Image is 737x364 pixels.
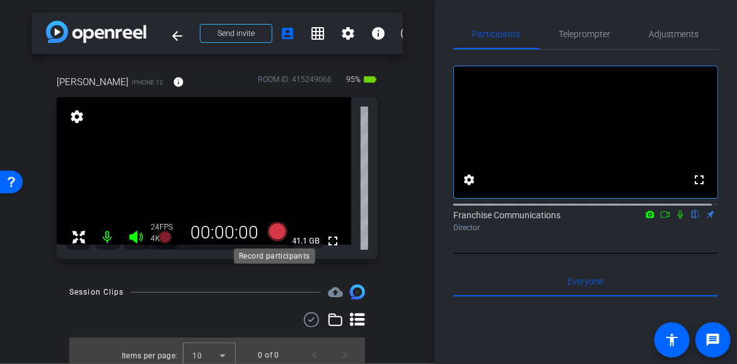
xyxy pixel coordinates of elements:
[325,233,340,249] mat-icon: fullscreen
[57,75,129,89] span: [PERSON_NAME]
[183,222,267,244] div: 00:00:00
[453,209,718,233] div: Franchise Communications
[280,26,295,41] mat-icon: account_box
[692,172,707,187] mat-icon: fullscreen
[559,30,611,38] span: Teleprompter
[340,26,356,41] mat-icon: settings
[170,28,185,44] mat-icon: arrow_back
[664,332,680,348] mat-icon: accessibility
[328,285,343,300] span: Destinations for your clips
[344,69,363,90] span: 95%
[287,233,324,249] span: 41.1 GB
[371,26,386,41] mat-icon: info
[218,28,255,38] span: Send invite
[350,285,365,300] img: Session clips
[132,78,163,87] span: iPhone 12
[453,222,718,233] div: Director
[310,26,325,41] mat-icon: grid_on
[705,332,721,348] mat-icon: message
[258,349,279,361] div: 0 of 0
[363,72,378,87] mat-icon: battery_std
[160,223,173,232] span: FPS
[461,172,477,187] mat-icon: settings
[234,249,315,264] div: Record participants
[200,24,272,43] button: Send invite
[688,208,703,220] mat-icon: flip
[473,30,521,38] span: Participants
[649,30,699,38] span: Adjustments
[568,277,604,286] span: Everyone
[173,76,184,88] mat-icon: info
[151,233,183,244] div: 4K
[46,21,146,43] img: app-logo
[122,349,178,362] div: Items per page:
[258,74,332,92] div: ROOM ID: 415249066
[68,109,86,124] mat-icon: settings
[69,286,124,298] div: Session Clips
[328,285,343,300] mat-icon: cloud_upload
[151,222,183,232] div: 24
